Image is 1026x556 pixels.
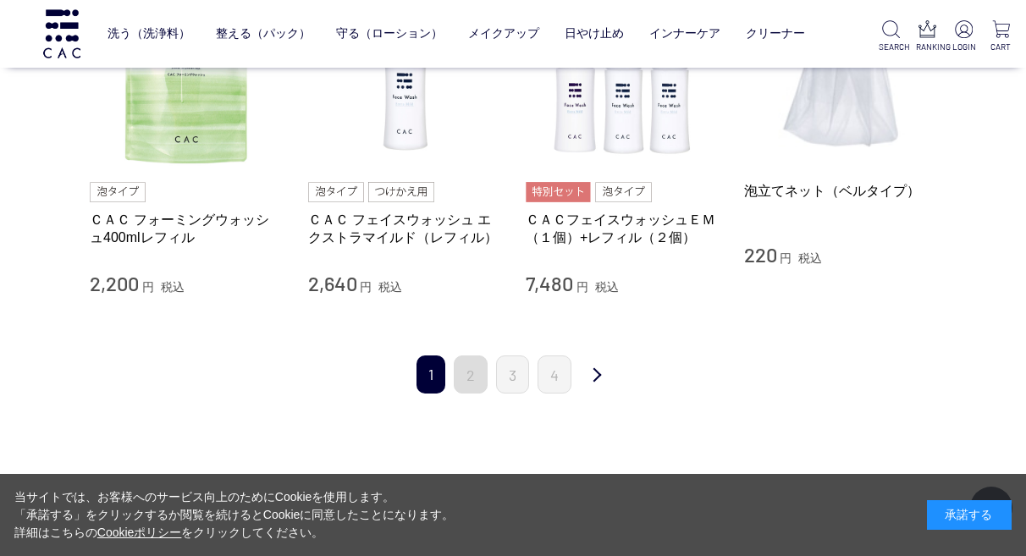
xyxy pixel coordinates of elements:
a: メイクアップ [468,14,539,54]
a: ＣＡＣフェイスウォッシュＥＭ（１個）+レフィル（２個） [526,211,719,247]
a: CART [989,20,1012,53]
span: 1 [416,355,445,394]
span: 2,200 [90,271,139,295]
a: 次 [580,355,614,395]
a: 守る（ローション） [336,14,443,54]
a: インナーケア [649,14,720,54]
span: 税込 [161,280,185,294]
img: 泡タイプ [90,182,146,202]
img: つけかえ用 [368,182,434,202]
p: RANKING [916,41,940,53]
p: LOGIN [952,41,976,53]
p: CART [989,41,1012,53]
div: 承諾する [927,500,1012,530]
a: ＣＡＣ フォーミングウォッシュ400mlレフィル [90,211,283,247]
span: 7,480 [526,271,573,295]
img: logo [41,9,83,58]
p: SEARCH [879,41,902,53]
a: 整える（パック） [216,14,311,54]
span: 税込 [798,251,822,265]
a: LOGIN [952,20,976,53]
img: 泡タイプ [595,182,651,202]
a: クリーナー [746,14,805,54]
a: Cookieポリシー [97,526,182,539]
div: 当サイトでは、お客様へのサービス向上のためにCookieを使用します。 「承諾する」をクリックするか閲覧を続けるとCookieに同意したことになります。 詳細はこちらの をクリックしてください。 [14,488,455,542]
a: 洗う（洗浄料） [108,14,190,54]
span: 220 [744,242,777,267]
a: 2 [454,355,488,394]
img: 泡タイプ [308,182,364,202]
span: 2,640 [308,271,357,295]
a: ＣＡＣ フェイスウォッシュ エクストラマイルド（レフィル） [308,211,501,247]
span: 税込 [378,280,402,294]
span: 円 [142,280,154,294]
a: 4 [538,355,571,394]
a: SEARCH [879,20,902,53]
a: 泡立てネット（ベルタイプ） [744,182,937,200]
a: 3 [496,355,529,394]
span: 円 [780,251,792,265]
span: 税込 [595,280,619,294]
a: 日やけ止め [565,14,624,54]
span: 円 [360,280,372,294]
span: 円 [576,280,588,294]
img: 特別セット [526,182,591,202]
a: RANKING [916,20,940,53]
